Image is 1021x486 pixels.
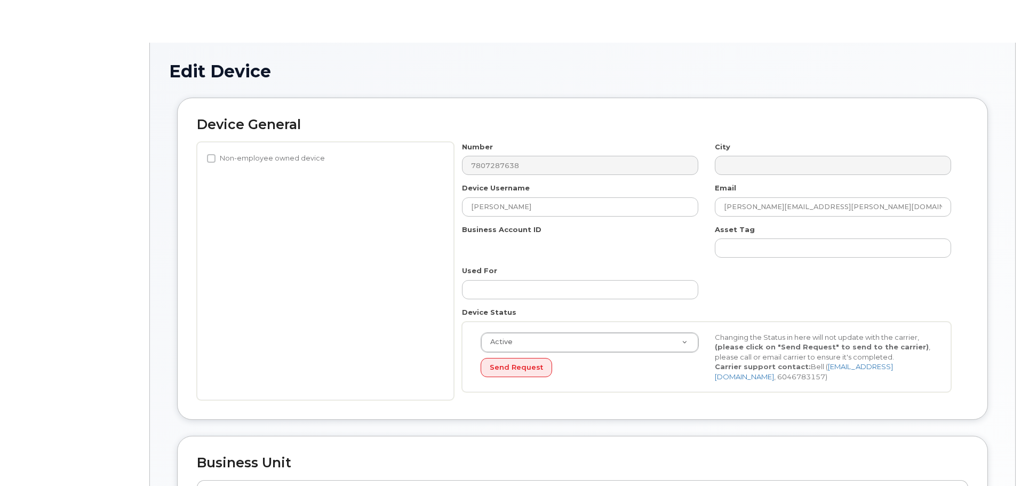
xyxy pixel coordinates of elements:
[715,342,929,351] strong: (please click on "Send Request" to send to the carrier)
[707,332,941,382] div: Changing the Status in here will not update with the carrier, , please call or email carrier to e...
[462,225,541,235] label: Business Account ID
[197,456,968,471] h2: Business Unit
[484,337,513,347] span: Active
[715,362,811,371] strong: Carrier support contact:
[462,183,530,193] label: Device Username
[207,152,325,165] label: Non-employee owned device
[715,142,730,152] label: City
[462,266,497,276] label: Used For
[462,142,493,152] label: Number
[462,307,516,317] label: Device Status
[715,183,736,193] label: Email
[169,62,996,81] h1: Edit Device
[715,362,893,381] a: [EMAIL_ADDRESS][DOMAIN_NAME]
[715,225,755,235] label: Asset Tag
[481,333,698,352] a: Active
[481,358,552,378] button: Send Request
[197,117,968,132] h2: Device General
[207,154,216,163] input: Non-employee owned device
